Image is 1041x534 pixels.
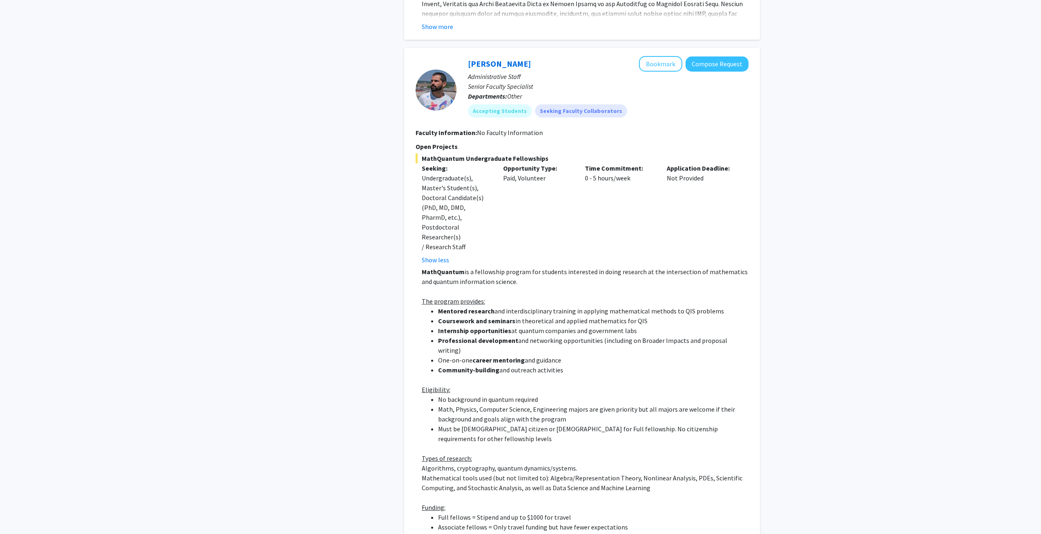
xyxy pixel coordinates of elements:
[422,267,749,286] p: is a fellowship program for students interested in doing research at the intersection of mathemat...
[422,463,749,473] p: Algorithms, cryptography, quantum dynamics/systems.
[667,163,736,173] p: Application Deadline:
[438,366,499,374] strong: Community-building
[438,317,515,325] strong: Coursework and seminars
[422,454,472,462] u: Types of research:
[585,163,654,173] p: Time Commitment:
[579,163,661,265] div: 0 - 5 hours/week
[438,327,511,335] strong: Internship opportunities
[438,394,749,404] li: No background in quantum required
[422,268,465,276] strong: MathQuantum
[438,512,749,522] li: Full fellows = Stipend and up to $1000 for travel
[422,22,453,32] button: Show more
[468,81,749,91] p: Senior Faculty Specialist
[422,163,491,173] p: Seeking:
[438,365,749,375] li: and outreach activities
[422,385,450,394] u: Eligibility:
[535,104,627,117] mat-chip: Seeking Faculty Collaborators
[422,297,485,305] u: The program provides:
[472,356,525,364] strong: career mentoring
[438,316,749,326] li: in theoretical and applied mathematics for QIS
[503,163,573,173] p: Opportunity Type:
[438,424,749,444] li: Must be [DEMOGRAPHIC_DATA] citizen or [DEMOGRAPHIC_DATA] for Full fellowship. No citizenship requ...
[438,326,749,336] li: at quantum companies and government labs
[438,404,749,424] li: Math, Physics, Computer Science, Engineering majors are given priority but all majors are welcome...
[422,503,445,511] u: Funding:
[661,163,742,265] div: Not Provided
[438,307,495,315] strong: Mentored research
[438,336,518,345] strong: Professional development
[438,355,749,365] li: One-on-one and guidance
[639,56,682,72] button: Add Daniel Serrano to Bookmarks
[6,497,35,528] iframe: Chat
[438,306,749,316] li: and interdisciplinary training in applying mathematical methods to QIS problems
[468,104,532,117] mat-chip: Accepting Students
[422,173,491,252] div: Undergraduate(s), Master's Student(s), Doctoral Candidate(s) (PhD, MD, DMD, PharmD, etc.), Postdo...
[416,128,477,137] b: Faculty Information:
[468,59,531,69] a: [PERSON_NAME]
[497,163,579,265] div: Paid, Volunteer
[416,153,749,163] span: MathQuantum Undergraduate Fellowships
[438,336,749,355] li: and networking opportunities (including on Broader Impacts and proposal writing)
[438,522,749,532] li: Associate fellows = Only travel funding but have fewer expectations
[468,72,749,81] p: Administrative Staff
[422,255,449,265] button: Show less
[422,473,749,493] p: Mathematical tools used (but not limited to): Algebra/Representation Theory, Nonlinear Analysis, ...
[468,92,507,100] b: Departments:
[477,128,543,137] span: No Faculty Information
[686,56,749,72] button: Compose Request to Daniel Serrano
[507,92,522,100] span: Other
[416,142,749,151] p: Open Projects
